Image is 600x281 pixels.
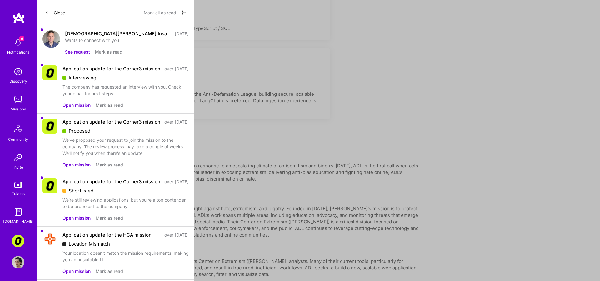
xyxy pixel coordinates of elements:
[144,8,176,18] button: Mark all as read
[62,268,91,274] button: Open mission
[164,119,189,125] div: over [DATE]
[42,178,57,193] img: Company Logo
[42,232,57,247] img: Company Logo
[12,190,25,197] div: Tokens
[10,256,26,268] a: User Avatar
[8,136,28,143] div: Community
[11,106,26,112] div: Missions
[12,93,24,106] img: teamwork
[12,151,24,164] img: Invite
[96,215,123,221] button: Mark as read
[42,30,60,48] img: user avatar
[65,30,167,37] div: [DEMOGRAPHIC_DATA][PERSON_NAME] Insa
[62,187,189,194] div: Shortlisted
[62,65,160,72] div: Application update for the Corner3 mission
[175,30,189,37] div: [DATE]
[96,161,123,168] button: Mark as read
[12,235,24,247] img: Corner3: Building an AI User Researcher
[95,49,122,55] button: Mark as read
[62,178,160,185] div: Application update for the Corner3 mission
[12,206,24,218] img: guide book
[14,182,22,188] img: tokens
[62,250,189,263] div: Your location doesn't match the mission requirements, making you an unsuitable fit.
[12,13,25,24] img: logo
[45,8,65,18] button: Close
[13,164,23,171] div: Invite
[62,197,189,210] div: We’re still reviewing applications, but you're a top contender to be proposed to the company.
[65,37,189,43] div: Wants to connect with you
[62,84,189,97] div: The company has requested an interview with you. Check your email for next steps.
[164,178,189,185] div: over [DATE]
[3,218,33,225] div: [DOMAIN_NAME]
[62,74,189,81] div: Interviewing
[65,49,90,55] button: See request
[96,102,123,108] button: Mark as read
[62,232,152,238] div: Application update for the HCA mission
[42,65,57,80] img: Company Logo
[62,102,91,108] button: Open mission
[62,119,160,125] div: Application update for the Corner3 mission
[96,268,123,274] button: Mark as read
[12,256,24,268] img: User Avatar
[62,128,189,134] div: Proposed
[11,121,26,136] img: Community
[164,232,189,238] div: over [DATE]
[12,65,24,78] img: discovery
[62,161,91,168] button: Open mission
[164,65,189,72] div: over [DATE]
[62,241,189,247] div: Location Mismatch
[62,215,91,221] button: Open mission
[10,235,26,247] a: Corner3: Building an AI User Researcher
[62,137,189,156] div: We've proposed your request to join the mission to the company. The review process may take a cou...
[42,119,57,134] img: Company Logo
[9,78,27,84] div: Discovery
